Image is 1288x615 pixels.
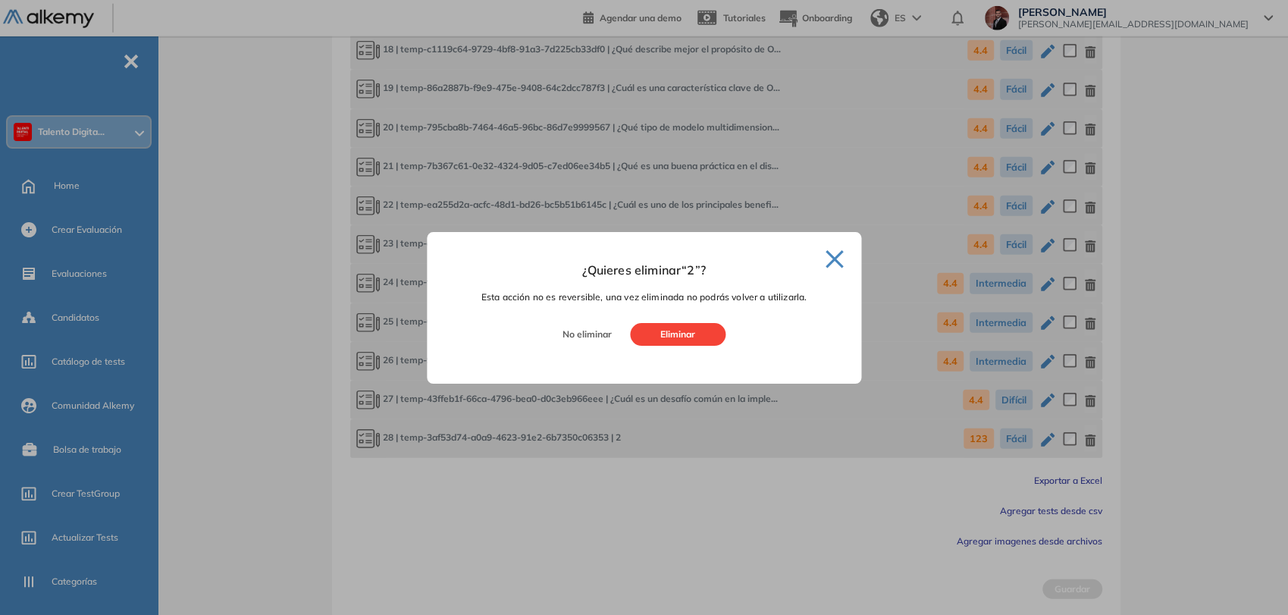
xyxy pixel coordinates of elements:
[445,290,843,305] span: Esta acción no es reversible, una vez eliminada no podrás volver a utilizarla.
[630,323,725,346] button: Eliminar
[1212,542,1288,615] iframe: Chat Widget
[823,247,846,265] button: ×
[563,323,612,346] button: No eliminar
[1212,542,1288,615] div: Widget de chat
[582,262,705,278] span: ¿Quieres eliminar “ 2 ”?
